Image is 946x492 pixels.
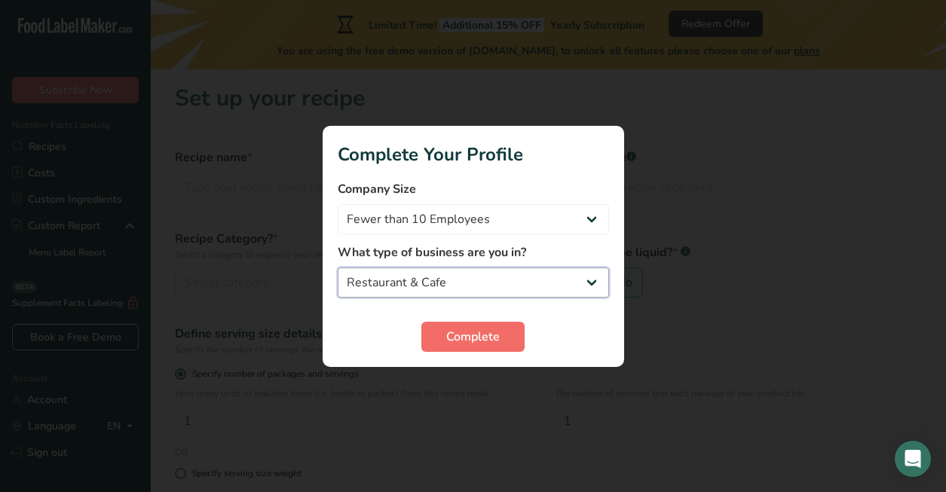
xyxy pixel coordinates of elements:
[338,243,609,261] label: What type of business are you in?
[338,180,609,198] label: Company Size
[446,328,500,346] span: Complete
[895,441,931,477] div: Open Intercom Messenger
[338,141,609,168] h1: Complete Your Profile
[421,322,525,352] button: Complete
